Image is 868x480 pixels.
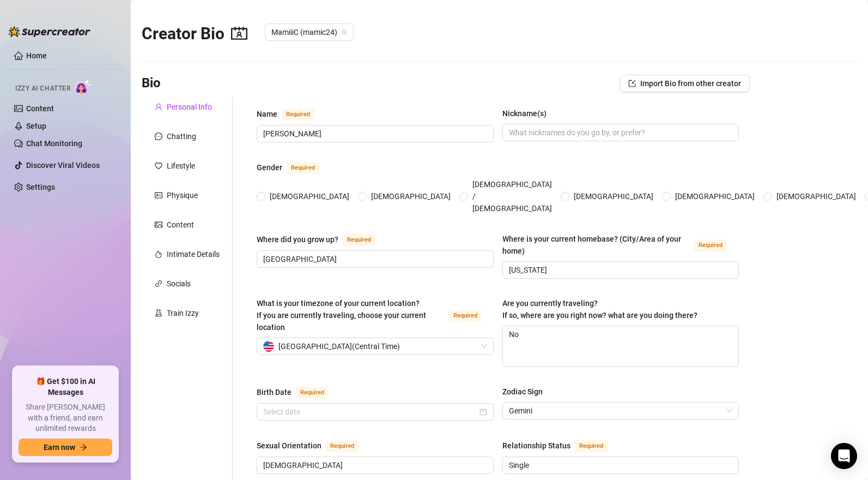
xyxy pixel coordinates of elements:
div: Birth Date [257,386,292,398]
div: Nickname(s) [502,107,547,119]
button: Import Bio from other creator [620,75,750,92]
div: Sexual Orientation [257,440,321,452]
span: [GEOGRAPHIC_DATA] ( Central Time ) [278,338,400,355]
a: Home [26,51,47,60]
span: fire [155,250,162,258]
span: Required [287,162,319,174]
input: Nickname(s) [509,127,731,139]
span: contacts [231,25,247,41]
a: Setup [26,122,46,130]
label: Name [257,107,326,121]
input: Birth Date [263,406,477,418]
span: Earn now [44,443,75,452]
h3: Bio [142,75,161,92]
a: Discover Viral Videos [26,161,100,170]
div: Lifestyle [167,160,195,172]
label: Where did you grow up? [257,233,387,246]
input: Relationship Status [509,459,731,471]
span: heart [155,162,162,170]
span: Import Bio from other creator [640,79,741,88]
textarea: No [503,326,739,367]
span: Required [575,440,608,452]
label: Where is your current homebase? (City/Area of your home) [502,233,739,257]
label: Relationship Status [502,439,620,452]
label: Zodiac Sign [502,386,550,398]
span: [DEMOGRAPHIC_DATA] [772,190,860,202]
span: picture [155,221,162,229]
div: Train Izzy [167,307,199,319]
img: logo-BBDzfeDw.svg [9,26,90,37]
img: us [263,341,274,352]
input: Name [263,128,485,140]
input: Sexual Orientation [263,459,485,471]
span: link [155,280,162,287]
span: Required [326,440,359,452]
h2: Creator Bio [142,23,247,44]
span: user [155,103,162,111]
div: Content [167,219,194,231]
label: Gender [257,161,331,174]
span: idcard [155,191,162,199]
div: Physique [167,189,198,201]
a: Chat Monitoring [26,139,82,148]
div: Intimate Details [167,248,220,260]
button: Earn nowarrow-right [19,439,112,456]
span: Izzy AI Chatter [15,83,70,94]
span: [DEMOGRAPHIC_DATA] [367,190,455,202]
div: Zodiac Sign [502,386,543,398]
span: Required [296,387,329,399]
a: Content [26,104,54,113]
span: Required [694,239,727,251]
div: Personal Info [167,101,212,113]
span: Are you currently traveling? If so, where are you right now? what are you doing there? [502,299,697,320]
input: Where did you grow up? [263,253,485,265]
div: Socials [167,278,191,290]
div: Gender [257,161,282,173]
a: Settings [26,183,55,191]
span: What is your timezone of your current location? If you are currently traveling, choose your curre... [257,299,426,332]
span: Share [PERSON_NAME] with a friend, and earn unlimited rewards [19,402,112,434]
span: [DEMOGRAPHIC_DATA] / [DEMOGRAPHIC_DATA] [468,178,556,214]
input: Where is your current homebase? (City/Area of your home) [509,264,731,276]
span: Required [282,109,314,121]
div: Open Intercom Messenger [831,443,857,469]
label: Nickname(s) [502,107,554,119]
span: 🎁 Get $100 in AI Messages [19,376,112,398]
span: experiment [155,309,162,317]
span: message [155,133,162,140]
span: team [341,29,348,35]
span: Required [343,234,375,246]
div: Name [257,108,277,120]
span: Required [449,310,482,322]
span: Gemini [509,403,733,419]
span: MamiiiC (mamic24) [271,24,347,40]
div: Where is your current homebase? (City/Area of your home) [502,233,690,257]
label: Birth Date [257,386,341,399]
div: Where did you grow up? [257,233,338,245]
span: [DEMOGRAPHIC_DATA] [671,190,759,202]
span: import [628,80,636,87]
img: AI Chatter [75,79,92,95]
div: Chatting [167,130,196,142]
label: Sexual Orientation [257,439,371,452]
div: Relationship Status [502,440,570,452]
span: [DEMOGRAPHIC_DATA] [265,190,354,202]
span: arrow-right [80,443,87,451]
span: [DEMOGRAPHIC_DATA] [569,190,658,202]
